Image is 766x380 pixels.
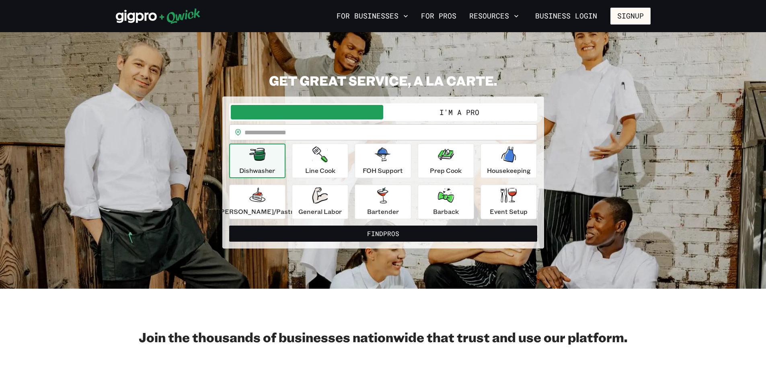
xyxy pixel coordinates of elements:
a: For Pros [418,9,460,23]
p: Barback [433,207,459,216]
p: Line Cook [305,166,335,175]
h2: Join the thousands of businesses nationwide that trust and use our platform. [116,329,651,345]
button: [PERSON_NAME]/Pastry [229,185,285,219]
button: Line Cook [292,144,348,178]
button: FindPros [229,226,537,242]
button: For Businesses [333,9,411,23]
p: [PERSON_NAME]/Pastry [218,207,297,216]
p: Prep Cook [430,166,462,175]
button: Barback [418,185,474,219]
h2: GET GREAT SERVICE, A LA CARTE. [222,72,544,88]
button: Dishwasher [229,144,285,178]
p: FOH Support [363,166,403,175]
button: Event Setup [481,185,537,219]
a: Business Login [528,8,604,25]
button: Resources [466,9,522,23]
button: Bartender [355,185,411,219]
p: General Labor [298,207,342,216]
p: Bartender [367,207,399,216]
p: Dishwasher [239,166,275,175]
button: General Labor [292,185,348,219]
button: I'm a Pro [383,105,536,119]
p: Housekeeping [487,166,531,175]
button: FOH Support [355,144,411,178]
button: Prep Cook [418,144,474,178]
button: Signup [610,8,651,25]
button: I'm a Business [231,105,383,119]
p: Event Setup [490,207,528,216]
button: Housekeeping [481,144,537,178]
